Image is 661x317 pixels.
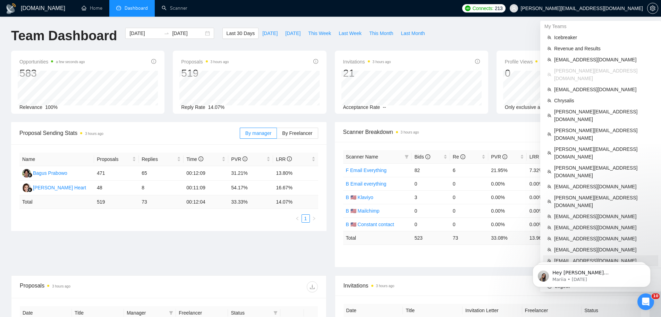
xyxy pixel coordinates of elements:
[547,35,551,40] span: team
[273,181,318,195] td: 16.67%
[554,183,654,190] span: [EMAIL_ADDRESS][DOMAIN_NAME]
[554,246,654,254] span: [EMAIL_ADDRESS][DOMAIN_NAME]
[450,177,488,190] td: 0
[20,281,169,292] div: Proposals
[19,195,94,209] td: Total
[125,5,148,11] span: Dashboard
[346,154,378,160] span: Scanner Name
[522,250,661,298] iframe: Intercom notifications message
[198,156,203,161] span: info-circle
[27,187,32,192] img: gigradar-bm.png
[335,28,365,39] button: Last Week
[169,311,173,315] span: filter
[339,29,362,37] span: Last Week
[116,6,121,10] span: dashboard
[344,281,642,290] span: Invitations
[30,27,120,33] p: Message from Mariia, sent 2d ago
[139,153,184,166] th: Replies
[475,59,480,64] span: info-circle
[228,195,273,209] td: 33.33 %
[56,60,85,64] time: a few seconds ago
[491,154,507,160] span: PVR
[527,217,565,231] td: 0.00%
[231,309,270,317] span: Status
[308,29,331,37] span: This Week
[27,173,32,178] img: gigradar-bm.png
[554,194,654,209] span: [PERSON_NAME][EMAIL_ADDRESS][DOMAIN_NAME]
[287,156,292,161] span: info-circle
[547,46,551,51] span: team
[505,58,559,66] span: Profile Views
[527,190,565,204] td: 0.00%
[346,181,387,187] a: B Email everything
[412,190,450,204] td: 3
[208,104,224,110] span: 14.07%
[505,104,575,110] span: Only exclusive agency members
[312,216,316,221] span: right
[412,217,450,231] td: 0
[554,145,654,161] span: [PERSON_NAME][EMAIL_ADDRESS][DOMAIN_NAME]
[181,58,229,66] span: Proposals
[647,6,658,11] span: setting
[259,28,281,39] button: [DATE]
[313,59,318,64] span: info-circle
[527,163,565,177] td: 7.32%
[554,34,654,41] span: Icebreaker
[139,181,184,195] td: 8
[184,166,228,181] td: 00:12:09
[151,59,156,64] span: info-circle
[82,5,102,11] a: homeHome
[19,153,94,166] th: Name
[94,153,139,166] th: Proposals
[142,155,176,163] span: Replies
[162,5,187,11] a: searchScanner
[94,181,139,195] td: 48
[405,155,409,159] span: filter
[637,293,654,310] iframe: Intercom live chat
[547,199,551,204] span: team
[343,67,391,80] div: 21
[52,284,70,288] time: 3 hours ago
[450,217,488,231] td: 0
[373,60,391,64] time: 3 hours ago
[33,169,67,177] div: Bagus Prabowo
[554,127,654,142] span: [PERSON_NAME][EMAIL_ADDRESS][DOMAIN_NAME]
[425,154,430,159] span: info-circle
[343,104,380,110] span: Acceptance Rate
[304,28,335,39] button: This Week
[273,195,318,209] td: 14.07 %
[647,3,658,14] button: setting
[85,132,103,136] time: 3 hours ago
[554,108,654,123] span: [PERSON_NAME][EMAIL_ADDRESS][DOMAIN_NAME]
[226,29,255,37] span: Last 30 Days
[343,58,391,66] span: Invitations
[181,104,205,110] span: Reply Rate
[343,231,412,245] td: Total
[412,163,450,177] td: 82
[19,58,85,66] span: Opportunities
[547,87,551,92] span: team
[186,156,203,162] span: Time
[465,6,471,11] img: upwork-logo.png
[45,104,58,110] span: 100%
[547,225,551,230] span: team
[285,29,300,37] span: [DATE]
[6,3,17,14] img: logo
[139,166,184,181] td: 65
[273,166,318,181] td: 13.80%
[94,166,139,181] td: 471
[414,154,430,160] span: Bids
[33,184,86,191] div: [PERSON_NAME] Heart
[127,309,166,317] span: Manager
[181,67,229,80] div: 519
[554,97,654,104] span: Chrysalis
[495,5,502,12] span: 213
[184,181,228,195] td: 00:11:09
[554,67,654,82] span: [PERSON_NAME][EMAIL_ADDRESS][DOMAIN_NAME]
[547,214,551,219] span: team
[295,216,299,221] span: left
[211,60,229,64] time: 3 hours ago
[293,214,302,223] li: Previous Page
